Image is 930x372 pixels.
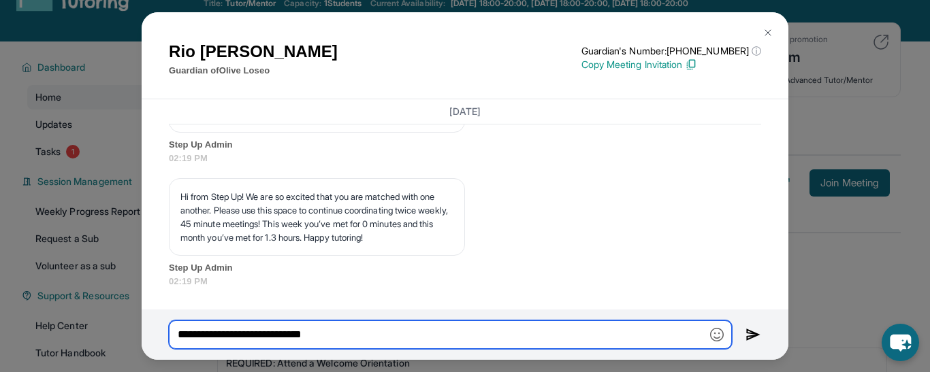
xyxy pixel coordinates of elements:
p: Guardian of Olive Loseo [169,64,338,78]
p: Copy Meeting Invitation [581,58,761,71]
h3: [DATE] [169,105,761,118]
span: Step Up Admin [169,138,761,152]
span: ⓘ [752,44,761,58]
span: Step Up Admin [169,261,761,275]
img: Emoji [710,328,724,341]
span: 02:19 PM [169,275,761,288]
p: Guardian's Number: [PHONE_NUMBER] [581,44,761,58]
h1: Rio [PERSON_NAME] [169,39,338,64]
img: Send icon [745,326,761,343]
span: 02:19 PM [169,152,761,165]
img: Close Icon [763,27,773,38]
img: Copy Icon [685,58,697,71]
button: chat-button [882,324,919,361]
p: Hi from Step Up! We are so excited that you are matched with one another. Please use this space t... [180,190,453,244]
